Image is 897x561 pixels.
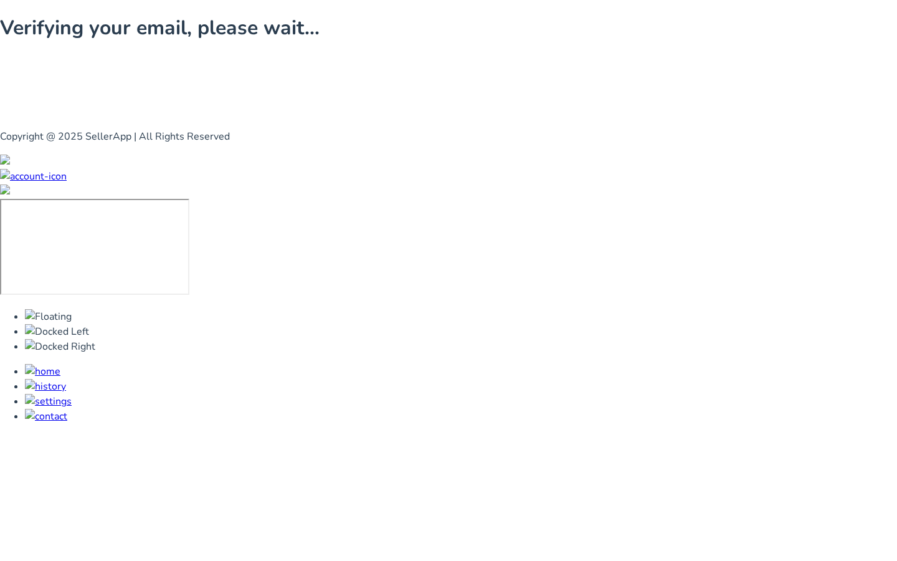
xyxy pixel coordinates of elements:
[25,339,95,354] img: Docked Right
[25,409,67,424] img: Contact
[25,379,66,394] img: History
[25,394,72,409] img: Settings
[25,309,72,324] img: Floating
[25,324,89,339] img: Docked Left
[25,364,60,379] img: Home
